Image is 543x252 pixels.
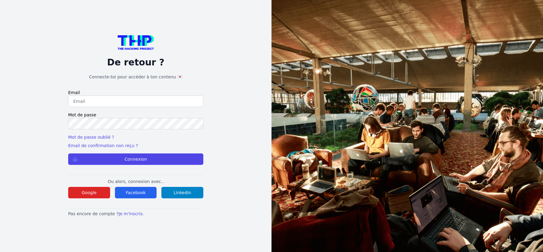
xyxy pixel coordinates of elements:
[68,143,138,148] a: Email de confirmation non reçu ?
[161,187,203,198] button: Linkedin
[68,74,203,80] h1: Connecte-toi pour accéder à ton contenu 💌
[118,35,154,50] img: logo
[68,90,203,96] label: Email
[68,96,203,107] input: Email
[68,153,203,165] button: Connexion
[68,112,203,118] label: Mot de passe
[68,211,203,217] p: Pas encore de compte ?
[119,211,144,216] a: Je m'inscris.
[68,187,110,198] button: Google
[68,135,114,140] a: Mot de passe oublié ?
[68,57,203,68] p: De retour ?
[68,178,203,184] p: Ou alors, connexion avec..
[115,187,157,198] button: Facebook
